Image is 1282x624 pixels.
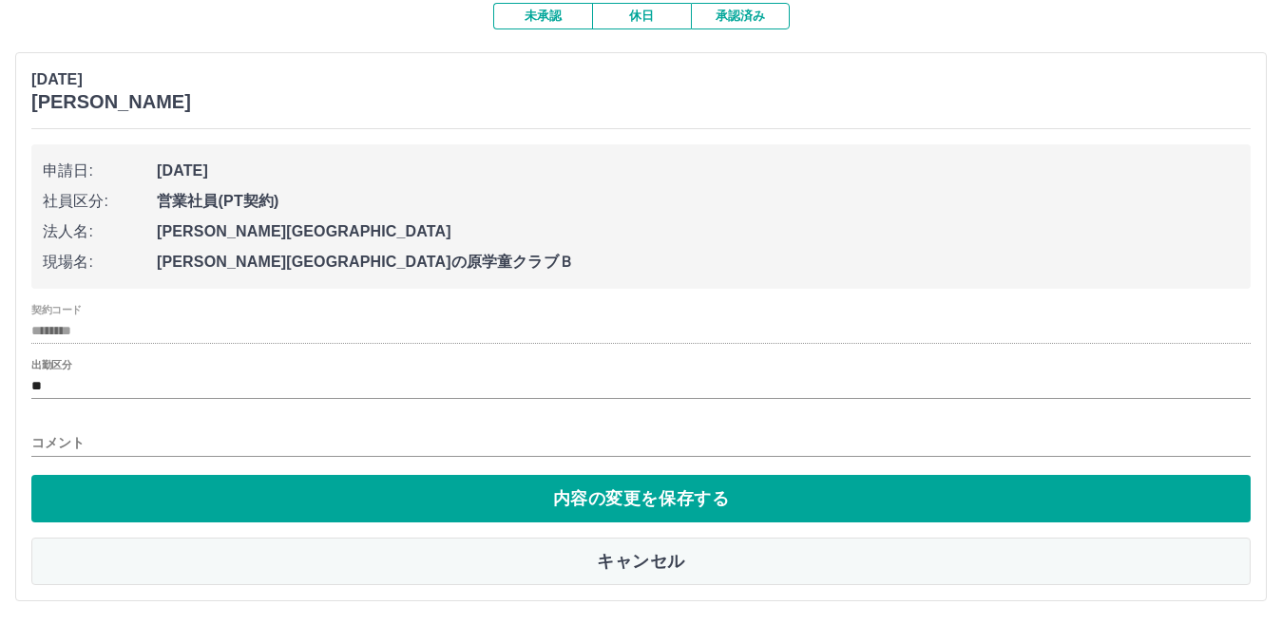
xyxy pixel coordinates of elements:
[31,475,1251,522] button: 内容の変更を保存する
[493,3,592,29] button: 未承認
[31,91,191,113] h3: [PERSON_NAME]
[43,190,157,213] span: 社員区分:
[157,251,1239,274] span: [PERSON_NAME][GEOGRAPHIC_DATA]の原学童クラブＢ
[691,3,790,29] button: 承認済み
[31,358,71,372] label: 出勤区分
[31,68,191,91] p: [DATE]
[31,303,82,317] label: 契約コード
[31,538,1251,585] button: キャンセル
[43,251,157,274] span: 現場名:
[43,160,157,182] span: 申請日:
[157,160,1239,182] span: [DATE]
[592,3,691,29] button: 休日
[43,220,157,243] span: 法人名:
[157,220,1239,243] span: [PERSON_NAME][GEOGRAPHIC_DATA]
[157,190,1239,213] span: 営業社員(PT契約)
